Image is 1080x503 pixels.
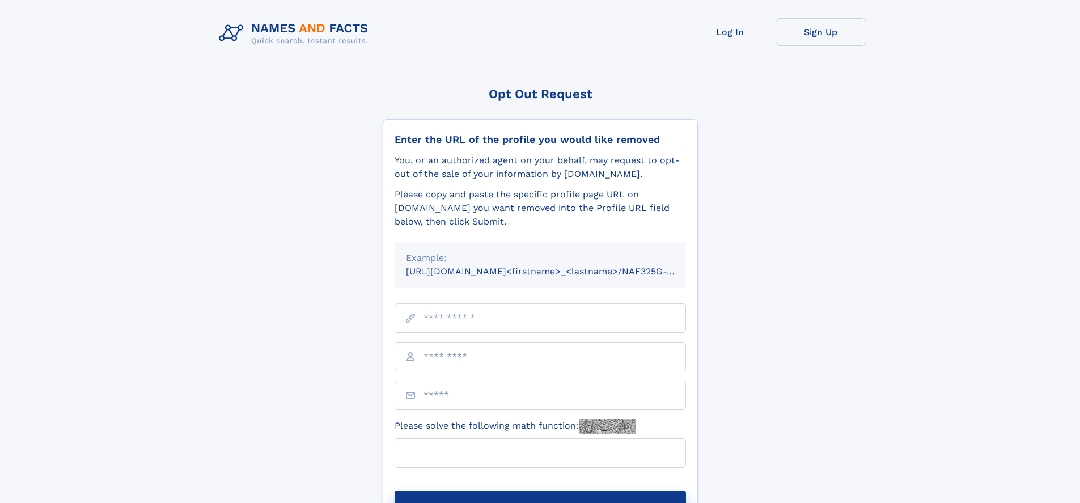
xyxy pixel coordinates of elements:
[395,188,686,229] div: Please copy and paste the specific profile page URL on [DOMAIN_NAME] you want removed into the Pr...
[383,87,698,101] div: Opt Out Request
[395,419,636,434] label: Please solve the following math function:
[776,18,866,46] a: Sign Up
[406,251,675,265] div: Example:
[214,18,378,49] img: Logo Names and Facts
[406,266,708,277] small: [URL][DOMAIN_NAME]<firstname>_<lastname>/NAF325G-xxxxxxxx
[395,133,686,146] div: Enter the URL of the profile you would like removed
[685,18,776,46] a: Log In
[395,154,686,181] div: You, or an authorized agent on your behalf, may request to opt-out of the sale of your informatio...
